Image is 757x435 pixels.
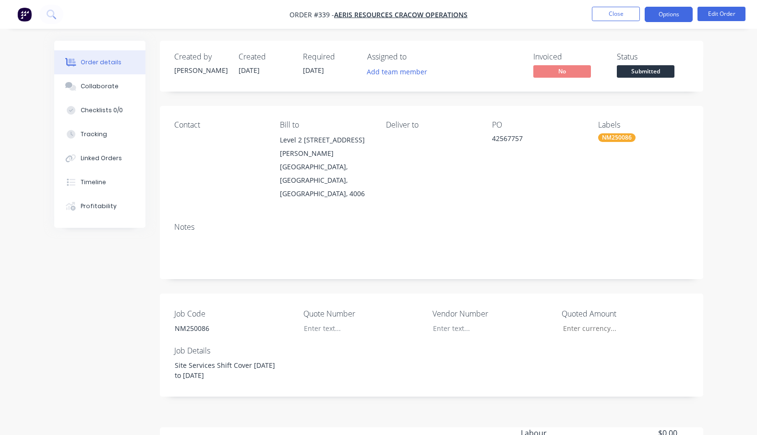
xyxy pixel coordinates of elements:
div: [GEOGRAPHIC_DATA], [GEOGRAPHIC_DATA], [GEOGRAPHIC_DATA], 4006 [280,160,371,200]
button: Add team member [367,65,433,78]
button: Submitted [617,65,674,80]
div: Tracking [81,130,107,139]
label: Vendor Number [433,308,553,319]
a: Aeris Resources Cracow Operations [334,10,468,19]
div: Order details [81,58,121,67]
button: Edit Order [697,7,745,21]
span: No [533,65,591,77]
label: Quoted Amount [562,308,682,319]
div: Profitability [81,202,117,211]
div: Linked Orders [81,154,122,163]
div: Labels [598,120,689,129]
button: Options [645,7,693,22]
div: Created by [174,52,227,61]
div: NM250086 [598,133,636,142]
button: Linked Orders [54,146,145,170]
span: Order #339 - [289,10,334,19]
div: Deliver to [386,120,477,129]
span: [DATE] [303,66,324,75]
img: Factory [17,7,32,22]
div: Level 2 [STREET_ADDRESS][PERSON_NAME][GEOGRAPHIC_DATA], [GEOGRAPHIC_DATA], [GEOGRAPHIC_DATA], 4006 [280,133,371,200]
button: Profitability [54,194,145,218]
div: NM250086 [167,321,287,335]
input: Enter currency... [555,321,682,336]
div: Notes [174,223,689,232]
button: Checklists 0/0 [54,98,145,122]
button: Close [592,7,640,21]
div: Invoiced [533,52,605,61]
div: Bill to [280,120,371,129]
button: Tracking [54,122,145,146]
label: Job Details [174,345,294,356]
span: [DATE] [239,66,260,75]
div: [PERSON_NAME] [174,65,227,75]
button: Collaborate [54,74,145,98]
div: Created [239,52,291,61]
div: Checklists 0/0 [81,106,123,115]
span: Submitted [617,65,674,77]
div: Contact [174,120,265,129]
label: Job Code [174,308,294,319]
div: Collaborate [81,82,119,91]
div: PO [492,120,583,129]
button: Order details [54,50,145,74]
div: Status [617,52,689,61]
div: Required [303,52,356,61]
button: Add team member [361,65,432,78]
div: 42567757 [492,133,583,147]
div: Assigned to [367,52,463,61]
button: Timeline [54,170,145,194]
label: Quote Number [303,308,423,319]
div: Timeline [81,178,106,187]
div: Site Services Shift Cover [DATE] to [DATE] [167,358,287,382]
div: Level 2 [STREET_ADDRESS][PERSON_NAME] [280,133,371,160]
